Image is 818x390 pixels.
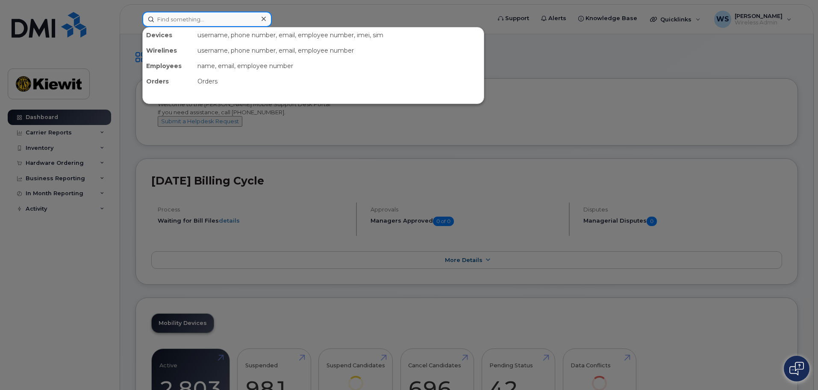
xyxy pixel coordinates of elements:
[143,27,194,43] div: Devices
[789,362,804,375] img: Open chat
[194,27,484,43] div: username, phone number, email, employee number, imei, sim
[194,74,484,89] div: Orders
[194,58,484,74] div: name, email, employee number
[194,43,484,58] div: username, phone number, email, employee number
[143,74,194,89] div: Orders
[143,58,194,74] div: Employees
[143,43,194,58] div: Wirelines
